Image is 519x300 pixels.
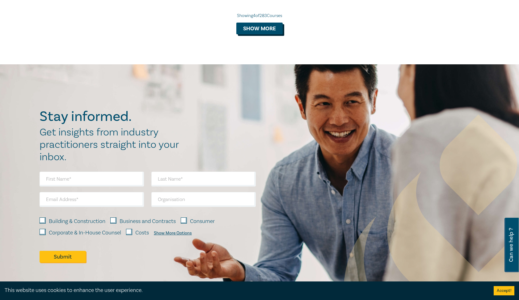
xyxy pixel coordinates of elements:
label: Business and Contracts [120,217,176,225]
button: Submit [40,251,86,263]
label: Corporate & In-House Counsel [49,229,121,237]
h2: Stay informed. [40,109,185,125]
label: Consumer [190,217,215,225]
span: Can we help ? [508,221,514,268]
button: Accept cookies [494,286,514,295]
input: Email Address* [40,192,144,207]
label: Building & Construction [49,217,105,225]
div: Show More Options [154,231,192,236]
label: Costs [135,229,149,237]
input: First Name* [40,172,144,186]
div: Showing 4 of 283 Courses [40,13,479,19]
button: Show more [236,23,283,34]
h2: Get insights from industry practitioners straight into your inbox. [40,126,185,163]
input: Last Name* [151,172,256,186]
div: This website uses cookies to enhance the user experience. [5,286,484,294]
input: Organisation [151,192,256,207]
